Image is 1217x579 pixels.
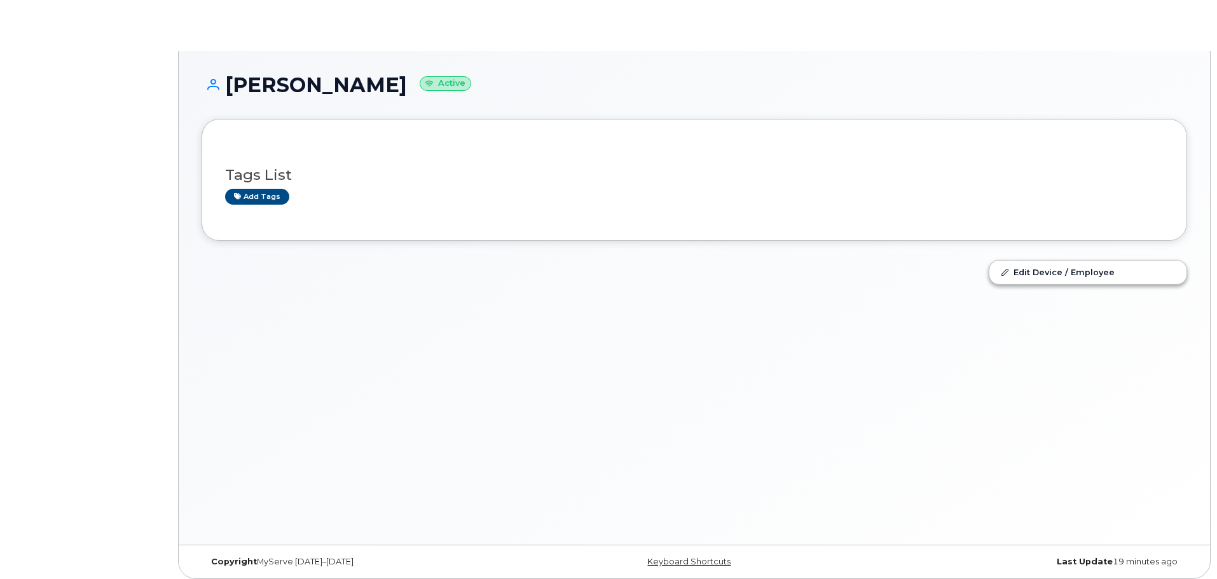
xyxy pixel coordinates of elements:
a: Edit Device / Employee [989,261,1186,283]
div: 19 minutes ago [858,557,1187,567]
a: Keyboard Shortcuts [647,557,731,566]
strong: Copyright [211,557,257,566]
strong: Last Update [1057,557,1113,566]
a: Add tags [225,189,289,205]
h1: [PERSON_NAME] [202,74,1187,96]
h3: Tags List [225,167,1164,183]
div: MyServe [DATE]–[DATE] [202,557,530,567]
small: Active [420,76,471,91]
